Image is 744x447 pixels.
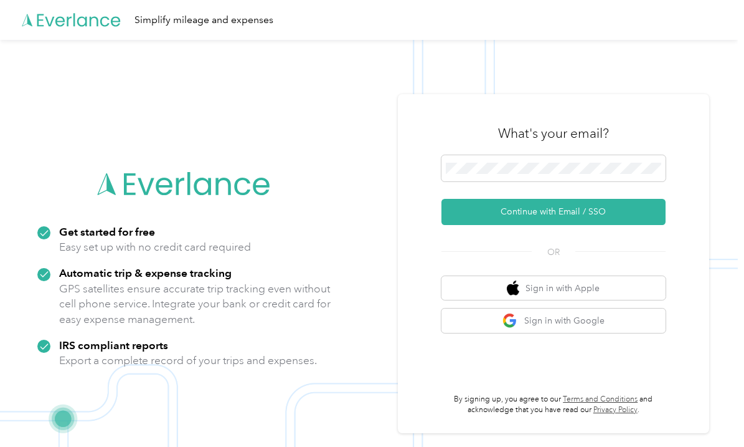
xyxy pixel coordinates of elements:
[134,12,273,28] div: Simplify mileage and expenses
[441,394,666,416] p: By signing up, you agree to our and acknowledge that you have read our .
[593,405,638,415] a: Privacy Policy
[59,281,331,327] p: GPS satellites ensure accurate trip tracking even without cell phone service. Integrate your bank...
[59,225,155,238] strong: Get started for free
[441,199,666,225] button: Continue with Email / SSO
[59,266,232,279] strong: Automatic trip & expense tracking
[502,313,518,329] img: google logo
[59,353,317,368] p: Export a complete record of your trips and expenses.
[59,339,168,352] strong: IRS compliant reports
[498,125,609,142] h3: What's your email?
[59,239,251,255] p: Easy set up with no credit card required
[507,281,519,296] img: apple logo
[441,276,666,300] button: apple logoSign in with Apple
[441,309,666,333] button: google logoSign in with Google
[563,395,638,404] a: Terms and Conditions
[532,246,575,259] span: OR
